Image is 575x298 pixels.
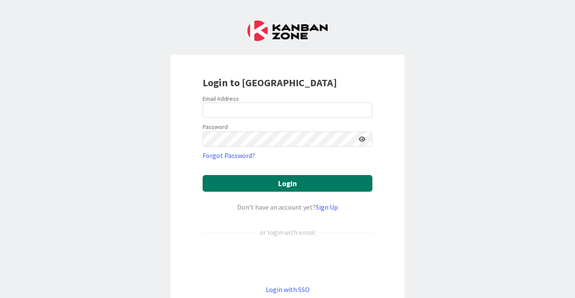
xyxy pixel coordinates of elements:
[203,76,337,89] b: Login to [GEOGRAPHIC_DATA]
[203,123,228,131] label: Password
[203,202,372,212] div: Don’t have an account yet?
[198,251,377,270] iframe: Sign in with Google Button
[316,203,338,211] a: Sign Up
[203,175,372,192] button: Login
[247,20,328,41] img: Kanban Zone
[258,227,317,237] div: or login with email
[203,95,239,102] label: Email Address
[266,285,310,294] a: Login with SSO
[203,150,255,161] a: Forgot Password?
